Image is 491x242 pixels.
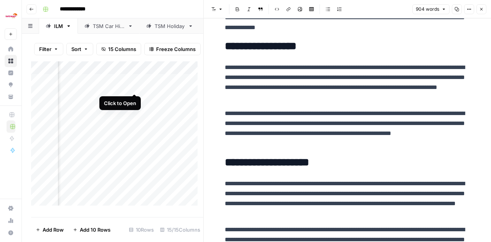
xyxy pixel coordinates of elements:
a: Home [5,43,17,55]
div: TSM Car Hire [93,22,125,30]
div: 15/15 Columns [157,224,203,236]
button: 15 Columns [96,43,141,55]
div: TSM Holiday [155,22,185,30]
button: Workspace: Ice Travel Group [5,6,17,25]
span: 904 words [416,6,439,13]
span: Add 10 Rows [80,226,110,234]
span: 15 Columns [108,45,136,53]
a: Usage [5,214,17,227]
button: 904 words [412,4,450,14]
a: ILM [39,18,78,34]
a: Insights [5,67,17,79]
a: Browse [5,55,17,67]
div: Click to Open [104,99,136,107]
span: Sort [71,45,81,53]
span: Add Row [43,226,64,234]
button: Freeze Columns [144,43,201,55]
span: Freeze Columns [156,45,196,53]
span: Filter [39,45,51,53]
a: Your Data [5,91,17,103]
div: 10 Rows [126,224,157,236]
a: Opportunities [5,79,17,91]
button: Help + Support [5,227,17,239]
button: Add Row [31,224,68,236]
a: TSM Car Hire [78,18,140,34]
button: Add 10 Rows [68,224,115,236]
a: TSM Holiday [140,18,200,34]
a: Settings [5,202,17,214]
img: Ice Travel Group Logo [5,9,18,23]
button: Filter [34,43,63,55]
div: ILM [54,22,63,30]
button: Sort [66,43,93,55]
